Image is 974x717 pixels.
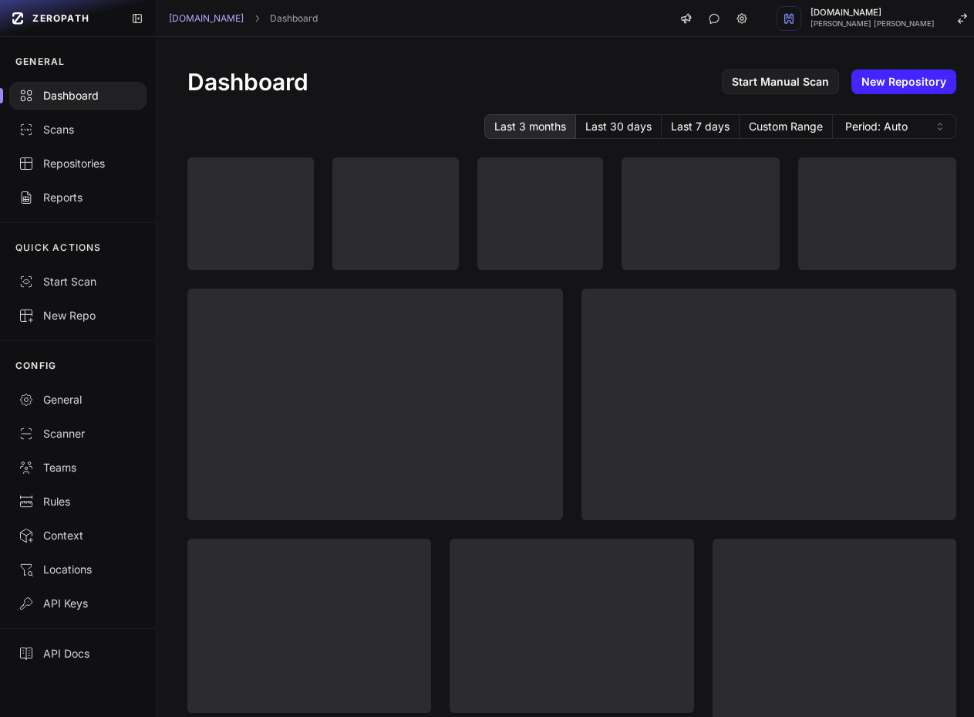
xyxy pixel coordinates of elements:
a: ZEROPATH [6,6,119,31]
a: [DOMAIN_NAME] [169,12,244,25]
p: CONFIG [15,360,56,372]
div: Reports [19,190,137,205]
div: Dashboard [19,88,137,103]
a: Dashboard [270,12,318,25]
div: Rules [19,494,137,509]
span: ZEROPATH [32,12,89,25]
div: Context [19,528,137,543]
svg: chevron right, [251,13,262,24]
div: Start Scan [19,274,137,289]
svg: caret sort, [934,120,946,133]
span: Period: Auto [845,119,908,134]
span: [DOMAIN_NAME] [811,8,935,17]
div: Scanner [19,426,137,441]
div: Scans [19,122,137,137]
button: Last 30 days [576,114,662,139]
div: Teams [19,460,137,475]
span: [PERSON_NAME] [PERSON_NAME] [811,20,935,28]
div: General [19,392,137,408]
button: Custom Range [740,114,833,139]
div: API Docs [19,646,137,661]
div: New Repo [19,308,137,323]
nav: breadcrumb [169,12,318,25]
h1: Dashboard [187,68,308,96]
button: Last 7 days [662,114,740,139]
div: Locations [19,562,137,577]
p: QUICK ACTIONS [15,242,102,254]
div: API Keys [19,596,137,611]
a: New Repository [851,69,956,94]
div: Repositories [19,156,137,171]
p: GENERAL [15,56,65,68]
button: Last 3 months [484,114,576,139]
a: Start Manual Scan [722,69,839,94]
